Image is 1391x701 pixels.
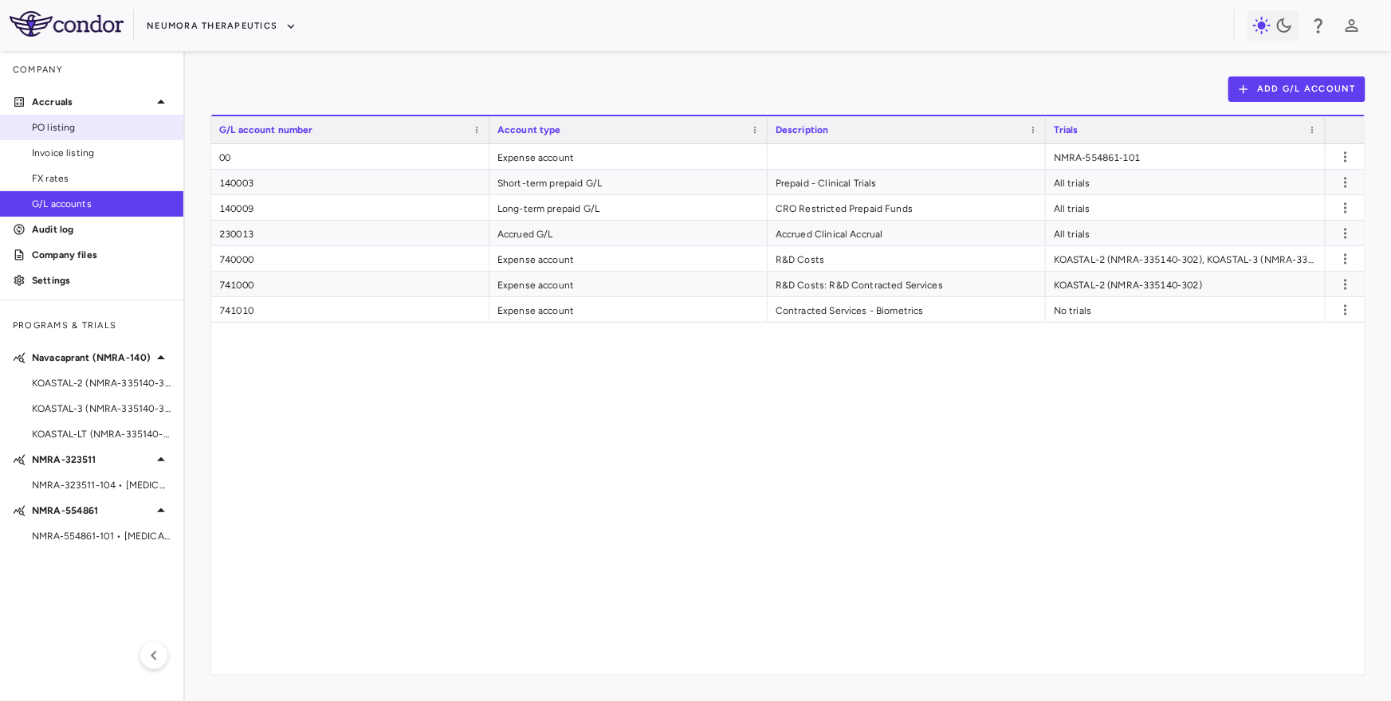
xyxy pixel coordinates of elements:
[1046,221,1326,245] div: All trials
[32,120,171,135] span: PO listing
[32,95,151,109] p: Accruals
[489,246,768,271] div: Expense account
[1046,297,1326,322] div: No trials
[489,272,768,296] div: Expense account
[147,14,297,39] button: Neumora Therapeutics
[32,197,171,211] span: G/L accounts
[211,246,489,271] div: 740000
[219,124,313,135] span: G/L account number
[32,529,171,543] span: NMRA‐554861‐101 • [MEDICAL_DATA]
[1046,246,1326,271] div: KOASTAL-2 (NMRA-335140-302), KOASTAL-3 (NMRA-335140-303), NMRA-323511-104
[768,272,1046,296] div: R&D Costs: R&D Contracted Services
[211,195,489,220] div: 140009
[32,222,171,237] p: Audit log
[211,144,489,169] div: 00
[32,503,151,518] p: NMRA-554861
[211,170,489,194] div: 140003
[32,248,171,262] p: Company files
[211,297,489,322] div: 741010
[1046,195,1326,220] div: All trials
[32,146,171,160] span: Invoice listing
[489,170,768,194] div: Short-term prepaid G/L
[497,124,561,135] span: Account type
[32,273,171,288] p: Settings
[211,221,489,245] div: 230013
[32,427,171,441] span: KOASTAL-LT (NMRA-335140-501) • MDD (Safety and Effectiveness)
[768,246,1046,271] div: R&D Costs
[768,195,1046,220] div: CRO Restricted Prepaid Funds
[489,297,768,322] div: Expense account
[32,401,171,416] span: KOASTAL-3 (NMRA-335140-303) • MDD
[768,221,1046,245] div: Accrued Clinical Accrual
[10,11,124,37] img: logo-full-SnFGN8VE.png
[489,195,768,220] div: Long-term prepaid G/L
[211,272,489,296] div: 741000
[489,221,768,245] div: Accrued G/L
[32,452,151,467] p: NMRA-323511
[32,376,171,390] span: KOASTAL-2 (NMRA-335140-302) • MDD
[32,171,171,186] span: FX rates
[489,144,768,169] div: Expense account
[1228,76,1365,102] button: Add G/L Account
[1054,124,1079,135] span: Trials
[1046,144,1326,169] div: NMRA‐554861‐101
[768,170,1046,194] div: Prepaid - Clinical Trials
[1046,272,1326,296] div: KOASTAL-2 (NMRA-335140-302)
[1046,170,1326,194] div: All trials
[32,350,151,365] p: Navacaprant (NMRA-140)
[768,297,1046,322] div: Contracted Services - Biometrics
[32,478,171,492] span: NMRA-323511-104 • [MEDICAL_DATA] Associated With [MEDICAL_DATA] Due to [MEDICAL_DATA]
[776,124,829,135] span: Description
